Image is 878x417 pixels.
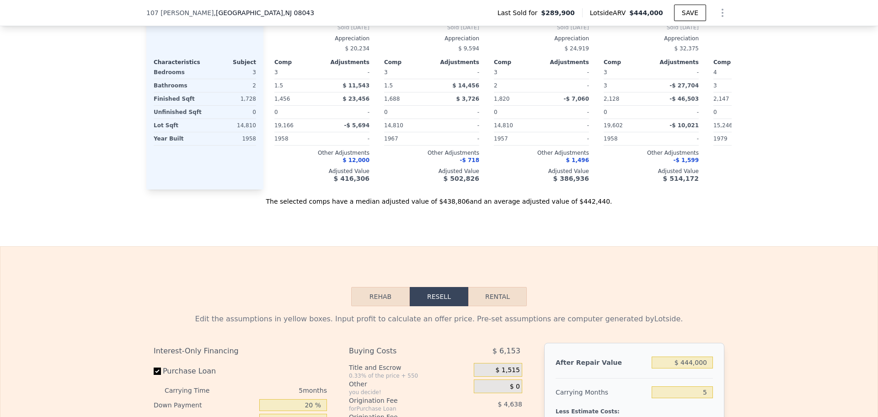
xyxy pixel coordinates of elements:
[456,96,479,102] span: $ 3,726
[452,82,479,89] span: $ 14,456
[651,59,699,66] div: Adjustments
[154,314,724,325] div: Edit the assumptions in yellow boxes. Input profit to calculate an offer price. Pre-set assumptio...
[713,132,759,145] div: 1979
[498,8,541,17] span: Last Sold for
[384,109,388,115] span: 0
[434,132,479,145] div: -
[604,149,699,157] div: Other Adjustments
[349,405,451,412] div: for Purchase Loan
[349,372,470,379] div: 0.33% of the price + 550
[458,45,479,52] span: $ 9,594
[713,96,729,102] span: 2,147
[384,96,400,102] span: 1,688
[434,119,479,132] div: -
[604,109,607,115] span: 0
[653,66,699,79] div: -
[543,119,589,132] div: -
[214,8,314,17] span: , [GEOGRAPHIC_DATA]
[604,59,651,66] div: Comp
[274,79,320,92] div: 1.5
[146,190,732,206] div: The selected comps have a median adjusted value of $438,806 and an average adjusted value of $442...
[384,69,388,76] span: 3
[274,24,369,31] span: Sold [DATE]
[494,35,589,42] div: Appreciation
[274,109,278,115] span: 0
[324,106,369,119] div: -
[494,168,589,175] div: Adjusted Value
[494,122,513,129] span: 14,810
[494,69,498,76] span: 3
[207,119,256,132] div: 14,810
[207,132,256,145] div: 1958
[590,8,629,17] span: Lotside ARV
[154,66,203,79] div: Bedrooms
[343,82,369,89] span: $ 11,543
[663,175,699,182] span: $ 514,172
[604,132,649,145] div: 1958
[713,109,717,115] span: 0
[274,122,294,129] span: 19,166
[274,69,278,76] span: 3
[351,287,410,306] button: Rehab
[494,149,589,157] div: Other Adjustments
[653,132,699,145] div: -
[343,96,369,102] span: $ 23,456
[566,157,589,163] span: $ 1,496
[384,24,479,31] span: Sold [DATE]
[274,168,369,175] div: Adjusted Value
[205,59,256,66] div: Subject
[349,379,470,389] div: Other
[556,354,648,371] div: After Repair Value
[324,66,369,79] div: -
[556,384,648,401] div: Carrying Months
[432,59,479,66] div: Adjustments
[154,363,256,379] label: Purchase Loan
[345,45,369,52] span: $ 20,234
[154,92,203,105] div: Finished Sqft
[713,59,761,66] div: Comp
[713,69,717,76] span: 4
[146,8,214,17] span: 107 [PERSON_NAME]
[207,66,256,79] div: 3
[494,24,589,31] span: Sold [DATE]
[713,79,759,92] div: 3
[669,82,699,89] span: -$ 27,704
[653,106,699,119] div: -
[207,106,256,119] div: 0
[324,132,369,145] div: -
[468,287,527,306] button: Rental
[494,132,540,145] div: 1957
[604,69,607,76] span: 3
[713,35,808,42] div: Appreciation
[410,287,468,306] button: Resell
[334,175,369,182] span: $ 416,306
[604,96,619,102] span: 2,128
[713,4,732,22] button: Show Options
[344,122,369,129] span: -$ 5,694
[669,96,699,102] span: -$ 46,503
[228,383,327,398] div: 5 months
[384,168,479,175] div: Adjusted Value
[154,119,203,132] div: Lot Sqft
[604,35,699,42] div: Appreciation
[541,59,589,66] div: Adjustments
[564,96,589,102] span: -$ 7,060
[493,343,520,359] span: $ 6,153
[274,149,369,157] div: Other Adjustments
[384,79,430,92] div: 1.5
[674,5,706,21] button: SAVE
[154,398,256,412] div: Down Payment
[274,132,320,145] div: 1958
[460,157,479,163] span: -$ 718
[434,106,479,119] div: -
[384,132,430,145] div: 1967
[154,132,203,145] div: Year Built
[384,35,479,42] div: Appreciation
[713,24,808,31] span: Sold [DATE]
[629,9,663,16] span: $444,000
[713,122,733,129] span: 15,246
[604,168,699,175] div: Adjusted Value
[154,79,203,92] div: Bathrooms
[322,59,369,66] div: Adjustments
[349,343,451,359] div: Buying Costs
